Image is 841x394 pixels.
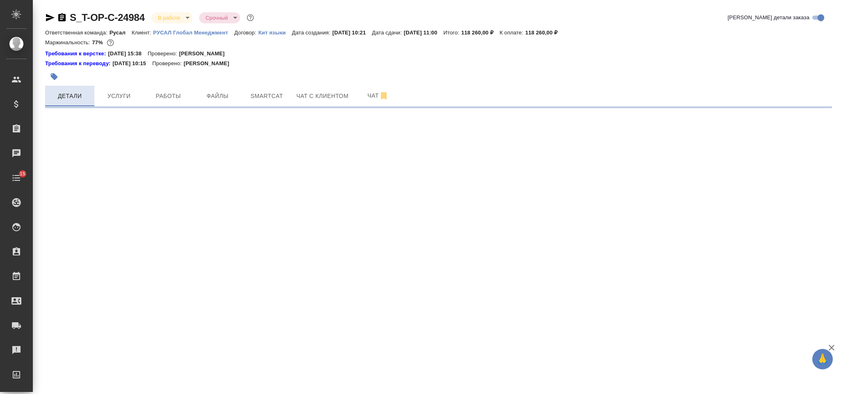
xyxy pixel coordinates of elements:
[132,30,153,36] p: Клиент:
[99,91,139,101] span: Услуги
[179,50,231,58] p: [PERSON_NAME]
[57,13,67,23] button: Скопировать ссылку
[203,14,230,21] button: Срочный
[816,351,830,368] span: 🙏
[112,59,152,68] p: [DATE] 10:15
[149,91,188,101] span: Работы
[45,50,108,58] a: Требования к верстке:
[500,30,525,36] p: К оплате:
[45,30,110,36] p: Ответственная команда:
[92,39,105,46] p: 77%
[45,68,63,86] button: Добавить тэг
[105,37,116,48] button: 22451.20 RUB;
[461,30,500,36] p: 118 260,00 ₽
[247,91,286,101] span: Smartcat
[404,30,444,36] p: [DATE] 11:00
[296,91,348,101] span: Чат с клиентом
[258,30,292,36] p: Кит языки
[358,91,398,101] span: Чат
[199,12,240,23] div: В работе
[148,50,179,58] p: Проверено:
[156,14,183,21] button: В работе
[728,14,809,22] span: [PERSON_NAME] детали заказа
[183,59,235,68] p: [PERSON_NAME]
[110,30,132,36] p: Русал
[151,12,192,23] div: В работе
[292,30,332,36] p: Дата создания:
[198,91,237,101] span: Файлы
[2,168,31,188] a: 15
[45,39,92,46] p: Маржинальность:
[372,30,403,36] p: Дата сдачи:
[153,29,234,36] a: РУСАЛ Глобал Менеджмент
[379,91,389,101] svg: Отписаться
[234,30,259,36] p: Договор:
[153,30,234,36] p: РУСАЛ Глобал Менеджмент
[152,59,184,68] p: Проверено:
[443,30,461,36] p: Итого:
[812,349,833,369] button: 🙏
[15,170,30,178] span: 15
[332,30,372,36] p: [DATE] 10:21
[108,50,148,58] p: [DATE] 15:38
[258,29,292,36] a: Кит языки
[525,30,564,36] p: 118 260,00 ₽
[45,13,55,23] button: Скопировать ссылку для ЯМессенджера
[45,59,112,68] a: Требования к переводу:
[50,91,89,101] span: Детали
[70,12,145,23] a: S_T-OP-C-24984
[245,12,256,23] button: Доп статусы указывают на важность/срочность заказа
